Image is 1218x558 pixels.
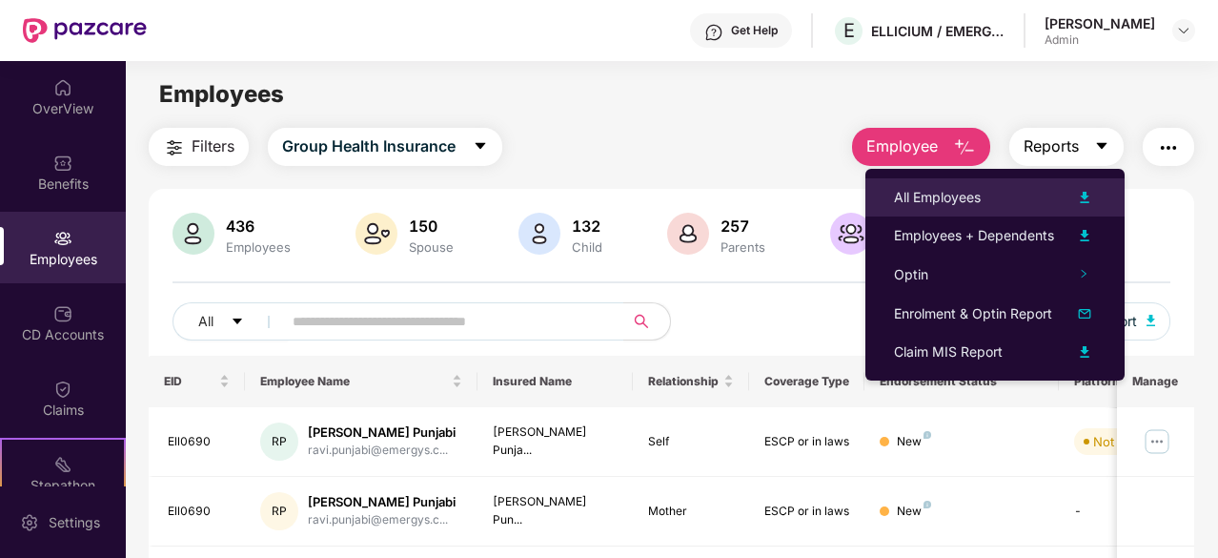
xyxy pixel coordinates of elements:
[866,134,938,158] span: Employee
[149,356,246,407] th: EID
[173,302,289,341] button: Allcaret-down
[20,513,39,532] img: svg+xml;base64,PHN2ZyBpZD0iU2V0dGluZy0yMHgyMCIgeG1sbnM9Imh0dHA6Ly93d3cudzMub3JnLzIwMDAvc3ZnIiB3aW...
[168,433,231,451] div: Ell0690
[53,78,72,97] img: svg+xml;base64,PHN2ZyBpZD0iSG9tZSIgeG1sbnM9Imh0dHA6Ly93d3cudzMub3JnLzIwMDAvc3ZnIiB3aWR0aD0iMjAiIG...
[623,314,660,329] span: search
[159,80,284,108] span: Employees
[830,213,872,255] img: svg+xml;base64,PHN2ZyB4bWxucz0iaHR0cDovL3d3dy53My5vcmcvMjAwMC9zdmciIHhtbG5zOnhsaW5rPSJodHRwOi8vd3...
[1009,128,1124,166] button: Reportscaret-down
[163,136,186,159] img: svg+xml;base64,PHN2ZyB4bWxucz0iaHR0cDovL3d3dy53My5vcmcvMjAwMC9zdmciIHdpZHRoPSIyNCIgaGVpZ2h0PSIyNC...
[53,380,72,399] img: svg+xml;base64,PHN2ZyBpZD0iQ2xhaW0iIHhtbG5zPSJodHRwOi8vd3d3LnczLm9yZy8yMDAwL3N2ZyIgd2lkdGg9IjIwIi...
[717,239,769,255] div: Parents
[1117,356,1194,407] th: Manage
[764,433,850,451] div: ESCP or in laws
[731,23,778,38] div: Get Help
[168,503,231,521] div: Ell0690
[222,217,294,236] div: 436
[149,128,249,166] button: Filters
[1079,269,1088,279] span: right
[1045,32,1155,48] div: Admin
[1094,138,1109,155] span: caret-down
[2,476,124,495] div: Stepathon
[924,431,931,439] img: svg+xml;base64,PHN2ZyB4bWxucz0iaHR0cDovL3d3dy53My5vcmcvMjAwMC9zdmciIHdpZHRoPSI4IiBoZWlnaHQ9IjgiIH...
[953,136,976,159] img: svg+xml;base64,PHN2ZyB4bWxucz0iaHR0cDovL3d3dy53My5vcmcvMjAwMC9zdmciIHhtbG5zOnhsaW5rPSJodHRwOi8vd3...
[53,455,72,474] img: svg+xml;base64,PHN2ZyB4bWxucz0iaHR0cDovL3d3dy53My5vcmcvMjAwMC9zdmciIHdpZHRoPSIyMSIgaGVpZ2h0PSIyMC...
[667,213,709,255] img: svg+xml;base64,PHN2ZyB4bWxucz0iaHR0cDovL3d3dy53My5vcmcvMjAwMC9zdmciIHhtbG5zOnhsaW5rPSJodHRwOi8vd3...
[231,315,244,330] span: caret-down
[568,217,606,236] div: 132
[53,304,72,323] img: svg+xml;base64,PHN2ZyBpZD0iQ0RfQWNjb3VudHMiIGRhdGEtbmFtZT0iQ0QgQWNjb3VudHMiIHhtbG5zPSJodHRwOi8vd3...
[648,433,734,451] div: Self
[894,225,1054,246] div: Employees + Dependents
[164,374,216,389] span: EID
[282,134,456,158] span: Group Health Insurance
[1147,315,1156,326] img: svg+xml;base64,PHN2ZyB4bWxucz0iaHR0cDovL3d3dy53My5vcmcvMjAwMC9zdmciIHhtbG5zOnhsaW5rPSJodHRwOi8vd3...
[648,503,734,521] div: Mother
[308,442,456,460] div: ravi.punjabi@emergys.c...
[53,229,72,248] img: svg+xml;base64,PHN2ZyBpZD0iRW1wbG95ZWVzIiB4bWxucz0iaHR0cDovL3d3dy53My5vcmcvMjAwMC9zdmciIHdpZHRoPS...
[493,424,618,460] div: [PERSON_NAME] Punja...
[192,134,234,158] span: Filters
[1093,432,1163,451] div: Not Verified
[924,501,931,508] img: svg+xml;base64,PHN2ZyB4bWxucz0iaHR0cDovL3d3dy53My5vcmcvMjAwMC9zdmciIHdpZHRoPSI4IiBoZWlnaHQ9IjgiIH...
[53,154,72,173] img: svg+xml;base64,PHN2ZyBpZD0iQmVuZWZpdHMiIHhtbG5zPSJodHRwOi8vd3d3LnczLm9yZy8yMDAwL3N2ZyIgd2lkdGg9Ij...
[749,356,865,407] th: Coverage Type
[1073,186,1096,209] img: svg+xml;base64,PHN2ZyB4bWxucz0iaHR0cDovL3d3dy53My5vcmcvMjAwMC9zdmciIHhtbG5zOnhsaW5rPSJodHRwOi8vd3...
[764,503,850,521] div: ESCP or in laws
[222,239,294,255] div: Employees
[308,493,456,511] div: [PERSON_NAME] Punjabi
[23,18,147,43] img: New Pazcare Logo
[308,424,456,442] div: [PERSON_NAME] Punjabi
[1073,302,1096,325] img: svg+xml;base64,PHN2ZyB4bWxucz0iaHR0cDovL3d3dy53My5vcmcvMjAwMC9zdmciIHhtbG5zOnhsaW5rPSJodHRwOi8vd3...
[894,187,981,208] div: All Employees
[1073,341,1096,363] img: svg+xml;base64,PHN2ZyB4bWxucz0iaHR0cDovL3d3dy53My5vcmcvMjAwMC9zdmciIHhtbG5zOnhsaW5rPSJodHRwOi8vd3...
[568,239,606,255] div: Child
[405,239,457,255] div: Spouse
[1157,136,1180,159] img: svg+xml;base64,PHN2ZyB4bWxucz0iaHR0cDovL3d3dy53My5vcmcvMjAwMC9zdmciIHdpZHRoPSIyNCIgaGVpZ2h0PSIyNC...
[704,23,723,42] img: svg+xml;base64,PHN2ZyBpZD0iSGVscC0zMngzMiIgeG1sbnM9Imh0dHA6Ly93d3cudzMub3JnLzIwMDAvc3ZnIiB3aWR0aD...
[1045,14,1155,32] div: [PERSON_NAME]
[260,374,448,389] span: Employee Name
[648,374,720,389] span: Relationship
[1142,426,1172,457] img: manageButton
[894,266,928,282] span: Optin
[871,22,1005,40] div: ELLICIUM / EMERGYS SOLUTIONS PRIVATE LIMITED
[405,217,457,236] div: 150
[260,492,298,530] div: RP
[245,356,477,407] th: Employee Name
[477,356,633,407] th: Insured Name
[198,311,213,332] span: All
[852,128,990,166] button: Employee
[894,303,1052,324] div: Enrolment & Optin Report
[897,433,931,451] div: New
[493,493,618,529] div: [PERSON_NAME] Pun...
[1176,23,1191,38] img: svg+xml;base64,PHN2ZyBpZD0iRHJvcGRvd24tMzJ4MzIiIHhtbG5zPSJodHRwOi8vd3d3LnczLm9yZy8yMDAwL3N2ZyIgd2...
[473,138,488,155] span: caret-down
[717,217,769,236] div: 257
[894,341,1003,362] div: Claim MIS Report
[308,511,456,529] div: ravi.punjabi@emergys.c...
[260,423,298,461] div: RP
[843,19,855,42] span: E
[268,128,502,166] button: Group Health Insurancecaret-down
[623,302,671,341] button: search
[43,513,106,532] div: Settings
[355,213,397,255] img: svg+xml;base64,PHN2ZyB4bWxucz0iaHR0cDovL3d3dy53My5vcmcvMjAwMC9zdmciIHhtbG5zOnhsaW5rPSJodHRwOi8vd3...
[1024,134,1079,158] span: Reports
[1059,477,1194,547] td: -
[897,503,931,521] div: New
[633,356,749,407] th: Relationship
[518,213,560,255] img: svg+xml;base64,PHN2ZyB4bWxucz0iaHR0cDovL3d3dy53My5vcmcvMjAwMC9zdmciIHhtbG5zOnhsaW5rPSJodHRwOi8vd3...
[1073,224,1096,247] img: svg+xml;base64,PHN2ZyB4bWxucz0iaHR0cDovL3d3dy53My5vcmcvMjAwMC9zdmciIHhtbG5zOnhsaW5rPSJodHRwOi8vd3...
[173,213,214,255] img: svg+xml;base64,PHN2ZyB4bWxucz0iaHR0cDovL3d3dy53My5vcmcvMjAwMC9zdmciIHhtbG5zOnhsaW5rPSJodHRwOi8vd3...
